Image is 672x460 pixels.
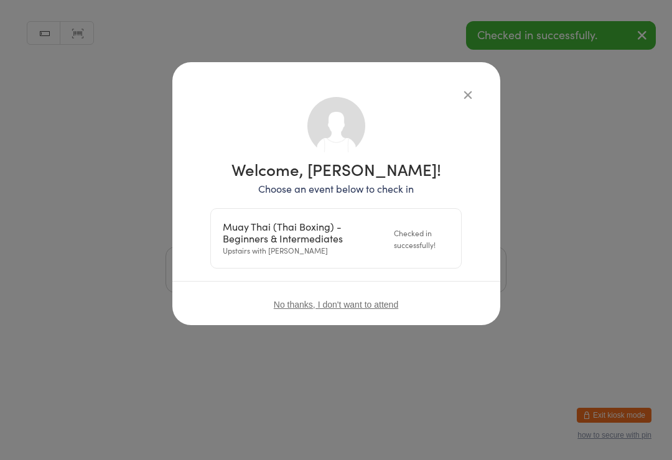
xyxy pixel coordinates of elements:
[274,300,398,310] button: No thanks, I don't want to attend
[394,227,449,251] div: Checked in successfully!
[307,97,365,155] img: no_photo.png
[210,161,462,177] h1: Welcome, [PERSON_NAME]!
[223,221,386,244] div: Muay Thai (Thai Boxing) - Beginners & Intermediates
[210,182,462,196] p: Choose an event below to check in
[223,221,386,256] div: Upstairs with [PERSON_NAME]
